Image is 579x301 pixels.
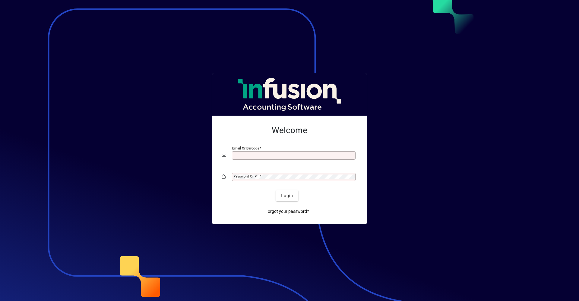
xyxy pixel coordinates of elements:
[265,208,309,215] span: Forgot your password?
[222,125,357,136] h2: Welcome
[232,146,259,150] mat-label: Email or Barcode
[233,174,259,178] mat-label: Password or Pin
[263,206,312,217] a: Forgot your password?
[281,193,293,199] span: Login
[276,190,298,201] button: Login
